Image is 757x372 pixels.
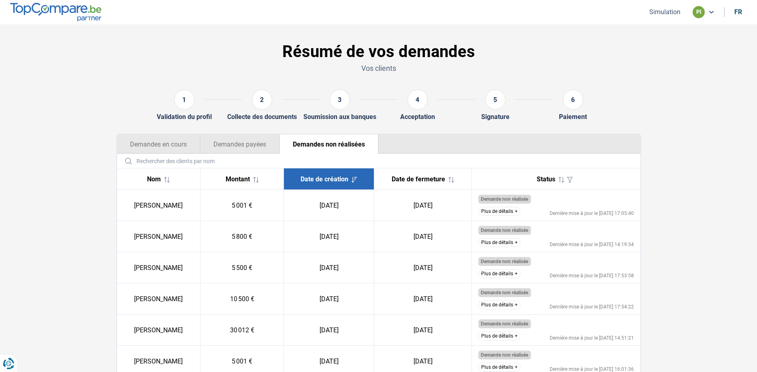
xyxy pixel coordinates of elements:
div: pi [693,6,705,18]
td: [DATE] [374,221,472,252]
span: Nom [147,175,161,183]
div: Dernière mise à jour le [DATE] 14:51:21 [550,336,634,340]
div: 2 [252,89,272,110]
td: [PERSON_NAME] [117,252,200,283]
img: TopCompare.be [10,3,101,21]
div: Dernière mise à jour le [DATE] 17:54:22 [550,304,634,309]
td: [DATE] [284,221,374,252]
div: Acceptation [400,113,435,121]
div: 1 [174,89,194,110]
span: Status [537,175,555,183]
td: 30 012 € [200,315,284,346]
button: Plus de détails [478,238,520,247]
button: Simulation [647,8,683,16]
span: Demande non réalisée [481,290,528,295]
div: fr [734,8,742,16]
td: [DATE] [284,283,374,315]
button: Demandes en cours [117,134,200,154]
td: 10 500 € [200,283,284,315]
button: Demandes non réalisées [279,134,379,154]
td: 5 800 € [200,221,284,252]
div: Dernière mise à jour le [DATE] 14:19:34 [550,242,634,247]
p: Vos clients [116,63,641,73]
div: Validation du profil [157,113,212,121]
button: Plus de détails [478,207,520,216]
div: 3 [330,89,350,110]
span: Demande non réalisée [481,259,528,264]
td: [DATE] [374,315,472,346]
span: Montant [226,175,250,183]
div: Soumission aux banques [303,113,376,121]
div: 4 [407,89,428,110]
td: [PERSON_NAME] [117,221,200,252]
span: Demande non réalisée [481,321,528,327]
td: [PERSON_NAME] [117,190,200,221]
button: Plus de détails [478,300,520,309]
td: [DATE] [284,252,374,283]
button: Plus de détails [478,332,520,340]
h1: Résumé de vos demandes [116,42,641,62]
div: 5 [485,89,505,110]
div: 6 [563,89,583,110]
input: Rechercher des clients par nom [120,154,637,168]
td: [DATE] [284,190,374,221]
td: [DATE] [374,283,472,315]
div: Paiement [559,113,587,121]
span: Demande non réalisée [481,352,528,358]
span: Date de fermeture [392,175,445,183]
button: Plus de détails [478,269,520,278]
div: Collecte des documents [227,113,297,121]
div: Dernière mise à jour le [DATE] 17:05:40 [550,211,634,216]
td: [PERSON_NAME] [117,315,200,346]
td: [DATE] [284,315,374,346]
div: Dernière mise à jour le [DATE] 16:01:36 [550,367,634,372]
span: Date de création [301,175,348,183]
td: 5 001 € [200,190,284,221]
div: Dernière mise à jour le [DATE] 17:53:58 [550,273,634,278]
button: Plus de détails [478,363,520,372]
span: Demande non réalisée [481,227,528,233]
td: 5 500 € [200,252,284,283]
button: Demandes payées [200,134,279,154]
div: Signature [481,113,510,121]
span: Demande non réalisée [481,196,528,202]
td: [DATE] [374,252,472,283]
td: [PERSON_NAME] [117,283,200,315]
td: [DATE] [374,190,472,221]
